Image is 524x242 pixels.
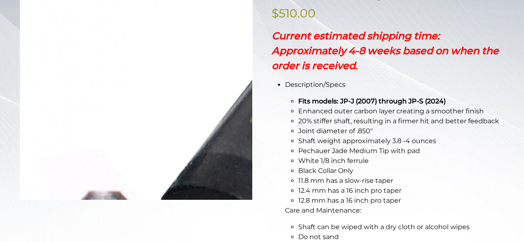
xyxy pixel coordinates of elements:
span: Enhanced outer carbon layer creating a smoother finish [298,107,484,115]
span: Care and Maintenance: [285,206,361,214]
span: 12.8 mm has a 16 inch pro taper [298,196,401,204]
span: Shaft weight approximately 3.8 -4 ounces [298,137,436,145]
bdi: 510.00 [272,6,316,20]
strong: Current estimated shipping time: Approximately 4-8 weeks based on when the order is received. [272,30,499,72]
span: Do not sand [298,233,339,241]
span: White 1/8 inch ferrule [298,157,369,165]
span: Description/Specs [285,81,345,89]
span: Black Collar Only [298,167,353,175]
span: Pechauer Jade Medium Tip with pad [298,147,420,155]
span: 11.8 mm has a slow-rise taper [298,177,393,184]
span: Shaft can be wiped with a dry cloth or alcohol wipes [298,223,470,231]
strong: Fits models: JP-J (2007) through JP-S (2024) [298,97,446,105]
span: $ [272,6,279,20]
span: 12.4 mm has a 16 inch pro taper [298,187,401,194]
span: 20% stiffer shaft, resulting in a firmer hit and better feedback [298,117,499,125]
span: Joint diameter of .850″ [298,127,373,135]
